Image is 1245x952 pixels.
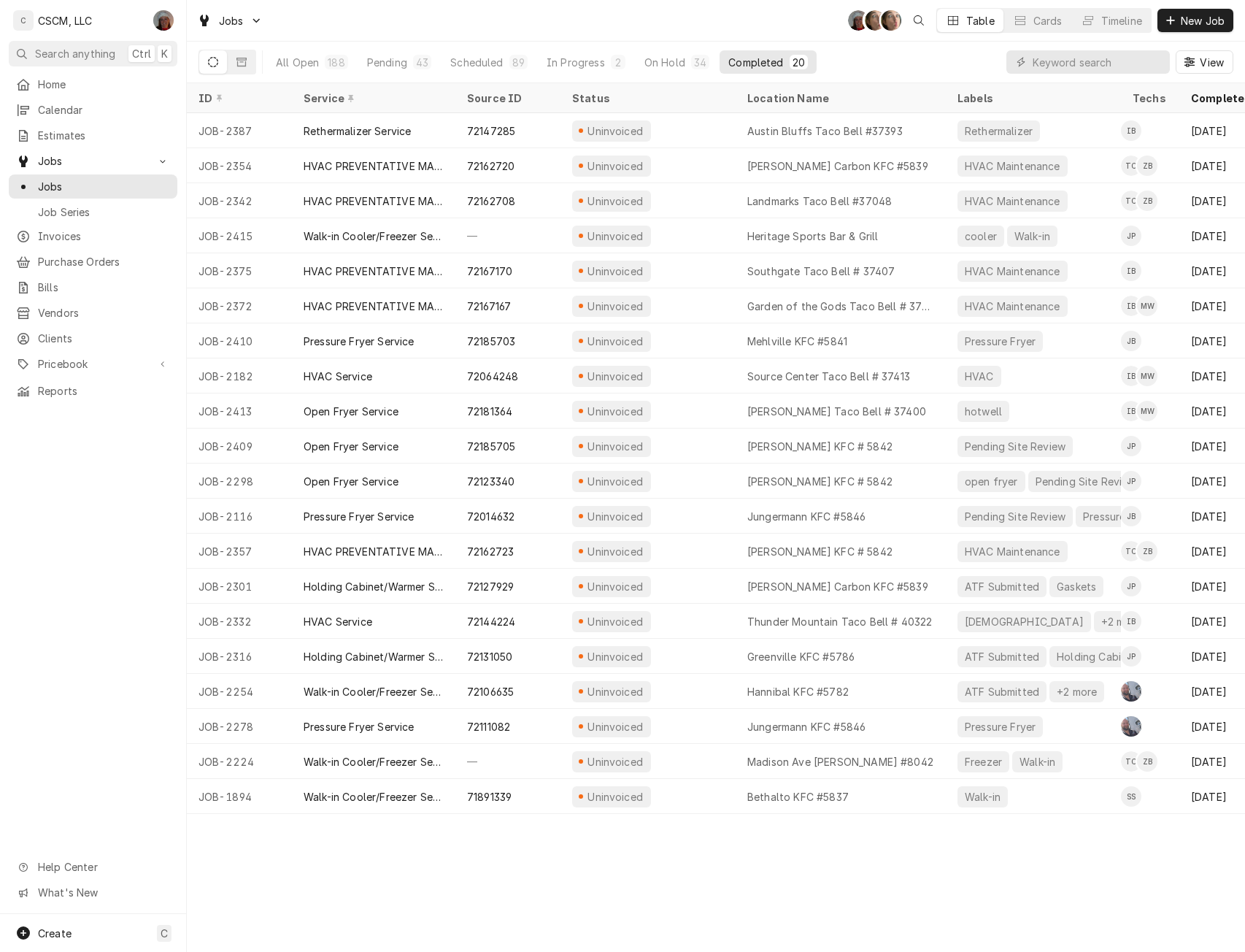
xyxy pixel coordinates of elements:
div: CL [1121,681,1141,702]
div: 72162708 [467,193,515,209]
span: Create [38,927,72,940]
a: Reports [9,379,177,403]
div: Todd Combs's Avatar [1121,751,1141,772]
div: 72131050 [467,649,512,664]
div: Izaia Bain's Avatar [1121,296,1141,316]
div: Jungermann KFC #5846 [747,719,866,734]
div: Walk-in Cooler/Freezer Service Call [304,789,444,805]
div: Uninvoiced [586,439,645,454]
div: 72123340 [467,474,514,489]
div: JOB-2224 [187,744,292,779]
span: Vendors [38,305,170,320]
div: C [13,10,34,31]
div: Pressure Fryer Service [304,509,415,524]
div: Rethermalizer [963,123,1034,139]
div: Uninvoiced [586,193,645,209]
div: 89 [512,55,525,70]
div: HVAC Maintenance [963,544,1062,559]
div: Scheduled [450,55,503,70]
div: Izaia Bain's Avatar [1121,366,1141,386]
a: Go to Jobs [9,149,177,173]
div: HVAC PREVENTATIVE MAINTENANCE [304,193,444,209]
div: Walk-in Cooler/Freezer Service Call [304,229,444,244]
div: CL [1121,716,1141,737]
div: 72014632 [467,509,514,524]
div: IB [1121,261,1141,281]
div: 188 [328,55,344,70]
div: Walk-in [963,789,1002,805]
div: 72144224 [467,614,515,629]
div: In Progress [547,55,605,70]
div: Jonnie Pakovich's Avatar [1121,576,1141,596]
div: Sam Smith's Avatar [1121,786,1141,807]
div: [PERSON_NAME] Carbon KFC #5839 [747,579,928,594]
div: Techs [1133,91,1168,106]
div: Uninvoiced [586,229,645,244]
div: Dena Vecchetti's Avatar [153,10,174,31]
span: Jobs [219,13,244,28]
div: Todd Combs's Avatar [1121,541,1141,561]
div: Uninvoiced [586,614,645,629]
div: 72064248 [467,369,518,384]
div: 72111082 [467,719,510,734]
span: Pricebook [38,356,148,372]
span: Reports [38,383,170,399]
div: cooler [963,229,998,244]
a: Clients [9,326,177,350]
div: SH [881,10,901,31]
div: ID [198,91,277,106]
div: HVAC PREVENTATIVE MAINTENANCE [304,158,444,174]
div: Chris Lynch's Avatar [1121,716,1141,737]
div: ZB [1137,541,1157,561]
div: Uninvoiced [586,158,645,174]
div: Serra Heyen's Avatar [881,10,901,31]
div: Bethalto KFC #5837 [747,789,849,805]
div: Pressure Fryer [963,334,1037,349]
span: Estimates [38,128,170,143]
div: Uninvoiced [586,404,645,419]
div: Open Fryer Service [304,439,398,454]
a: Bills [9,275,177,299]
div: 43 [416,55,428,70]
div: [PERSON_NAME] KFC # 5842 [747,474,893,489]
div: SH [865,10,885,31]
div: ATF Submitted [963,649,1041,664]
div: 72162720 [467,158,514,174]
button: New Job [1157,9,1233,32]
div: [DEMOGRAPHIC_DATA] [963,614,1085,629]
span: Search anything [35,46,115,61]
div: +2 more [1100,614,1143,629]
div: HVAC Service [304,369,372,384]
div: ZB [1137,191,1157,211]
div: JP [1121,471,1141,491]
div: Source ID [467,91,546,106]
span: Help Center [38,859,169,875]
div: — [455,218,560,253]
div: Austin Bluffs Taco Bell #37393 [747,123,903,139]
div: Todd Combs's Avatar [1121,191,1141,211]
div: JOB-2375 [187,253,292,288]
div: DV [153,10,174,31]
span: Home [38,77,170,92]
div: JOB-2332 [187,604,292,639]
span: Job Series [38,204,170,220]
div: JOB-2354 [187,148,292,183]
div: Michal Wall's Avatar [1137,296,1157,316]
a: Home [9,72,177,96]
div: JOB-2298 [187,464,292,499]
div: Pending [367,55,407,70]
div: JOB-2410 [187,323,292,358]
div: JOB-2116 [187,499,292,534]
div: Uninvoiced [586,754,645,769]
div: Cards [1033,13,1063,28]
span: Ctrl [132,46,151,61]
div: MW [1137,366,1157,386]
span: View [1197,55,1227,70]
div: Dena Vecchetti's Avatar [848,10,868,31]
div: Table [966,13,995,28]
div: Pending Site Review [963,439,1067,454]
div: HVAC PREVENTATIVE MAINTENANCE [304,264,444,279]
div: Zackary Bain's Avatar [1137,751,1157,772]
div: HVAC Maintenance [963,299,1062,314]
div: HVAC PREVENTATIVE MAINTENANCE [304,544,444,559]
